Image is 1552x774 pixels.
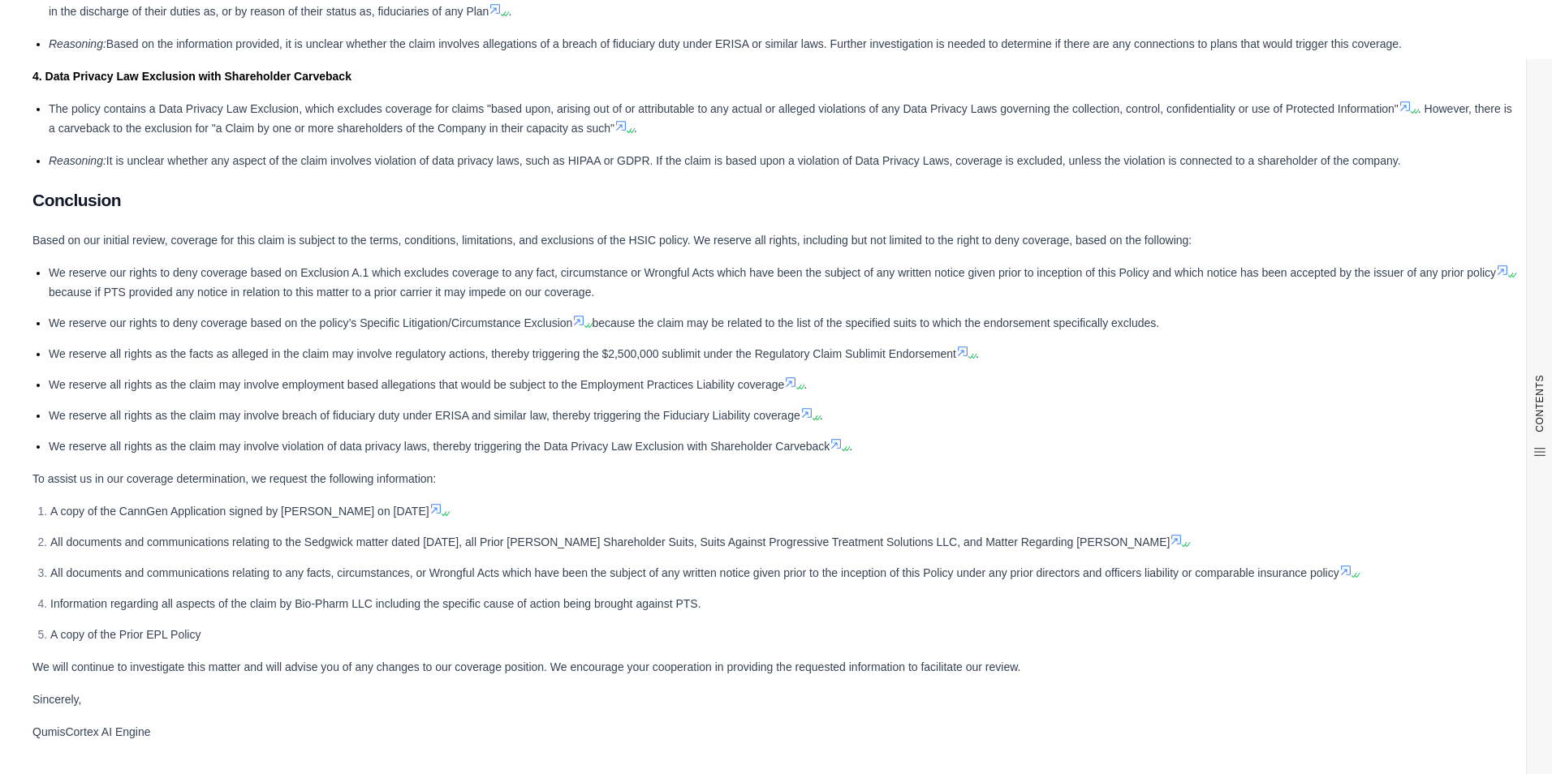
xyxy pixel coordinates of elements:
[106,37,1402,50] span: Based on the information provided, it is unclear whether the claim involves allegations of a brea...
[49,409,800,422] span: We reserve all rights as the claim may involve breach of fiduciary duty under ERISA and similar l...
[50,566,1339,579] span: All documents and communications relating to any facts, circumstances, or Wrongful Acts which hav...
[804,378,807,391] span: .
[849,440,852,453] span: .
[32,660,1020,673] span: We will continue to investigate this matter and will advise you of any changes to our coverage po...
[820,409,823,422] span: .
[49,378,784,391] span: We reserve all rights as the claim may involve employment based allegations that would be subject...
[49,347,956,360] span: We reserve all rights as the facts as alleged in the claim may involve regulatory actions, thereb...
[32,234,1192,247] span: Based on our initial review, coverage for this claim is subject to the terms, conditions, limitat...
[50,505,429,518] span: A copy of the CannGen Application signed by [PERSON_NAME] on [DATE]
[49,286,594,299] span: because if PTS provided any notice in relation to this matter to a prior carrier it may impede on...
[50,597,701,610] span: Information regarding all aspects of the claim by Bio-Pharm LLC including the specific cause of a...
[32,693,81,706] span: Sincerely,
[1533,375,1546,432] span: CONTENTS
[634,122,637,135] span: .
[49,440,830,453] span: We reserve all rights as the claim may involve violation of data privacy laws, thereby triggering...
[32,183,1520,217] h2: Conclusion
[49,102,1399,115] span: The policy contains a Data Privacy Law Exclusion, which excludes coverage for claims "based upon,...
[50,535,1170,548] span: All documents and communications relating to the Sedgwick matter dated [DATE], all Prior [PERSON_...
[49,266,1496,279] span: We reserve our rights to deny coverage based on Exclusion A.1 which excludes coverage to any fact...
[976,347,979,360] span: .
[106,154,1401,167] span: It is unclear whether any aspect of the claim involves violation of data privacy laws, such as HI...
[32,472,436,485] span: To assist us in our coverage determination, we request the following information:
[50,628,200,641] span: A copy of the Prior EPL Policy
[32,70,351,83] strong: 4. Data Privacy Law Exclusion with Shareholder Carveback
[508,5,511,18] span: .
[49,37,106,50] span: Reasoning:
[592,316,1159,329] span: because the claim may be related to the list of the specified suits to which the endorsement spec...
[49,154,106,167] span: Reasoning:
[32,725,151,738] span: QumisCortex AI Engine
[49,316,572,329] span: We reserve our rights to deny coverage based on the policy’s Specific Litigation/Circumstance Exc...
